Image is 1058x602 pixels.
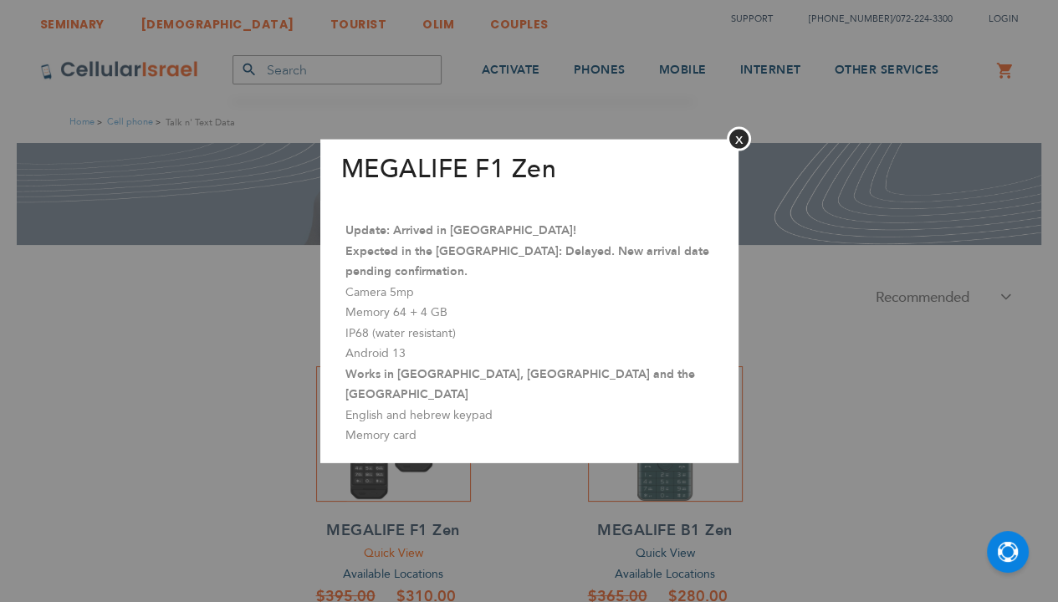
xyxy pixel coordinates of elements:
[345,222,709,279] strong: Update: Arrived in [GEOGRAPHIC_DATA]! Expected in the [GEOGRAPHIC_DATA]: Delayed. New arrival dat...
[333,152,726,188] h1: MEGALIFE F1 Zen
[345,365,695,402] strong: Works in [GEOGRAPHIC_DATA], [GEOGRAPHIC_DATA] and the [GEOGRAPHIC_DATA]
[345,405,713,426] li: English and hebrew keypad
[345,426,713,446] li: Memory card
[345,282,713,303] li: Camera 5mp
[345,323,713,344] li: IP68 (water resistant)
[345,303,713,324] li: Memory 64 + 4 GB
[345,344,713,365] li: Android 13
